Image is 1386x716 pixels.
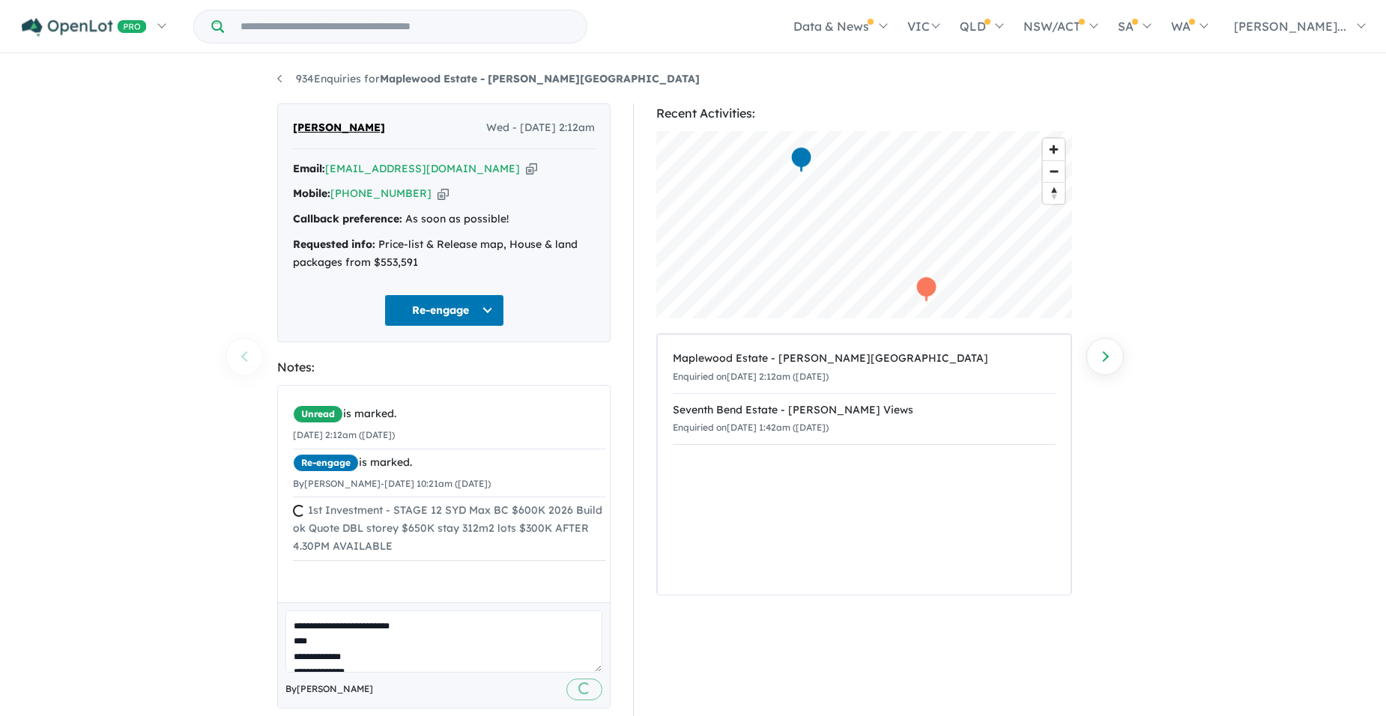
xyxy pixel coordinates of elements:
[293,478,491,489] small: By [PERSON_NAME] - [DATE] 10:21am ([DATE])
[22,18,147,37] img: Openlot PRO Logo White
[330,186,432,200] a: [PHONE_NUMBER]
[293,162,325,175] strong: Email:
[293,405,606,423] div: is marked.
[293,119,385,137] span: [PERSON_NAME]
[656,131,1072,318] canvas: Map
[673,342,1056,394] a: Maplewood Estate - [PERSON_NAME][GEOGRAPHIC_DATA]Enquiried on[DATE] 2:12am ([DATE])
[673,422,829,433] small: Enquiried on [DATE] 1:42am ([DATE])
[293,210,595,228] div: As soon as possible!
[526,161,537,177] button: Copy
[673,401,1056,419] div: Seventh Bend Estate - [PERSON_NAME] Views
[293,186,330,200] strong: Mobile:
[325,162,520,175] a: [EMAIL_ADDRESS][DOMAIN_NAME]
[293,212,402,225] strong: Callback preference:
[1043,160,1065,182] button: Zoom out
[293,237,375,251] strong: Requested info:
[486,119,595,137] span: Wed - [DATE] 2:12am
[790,146,813,174] div: Map marker
[293,236,595,272] div: Price-list & Release map, House & land packages from $553,591
[277,70,1109,88] nav: breadcrumb
[227,10,584,43] input: Try estate name, suburb, builder or developer
[380,72,700,85] strong: Maplewood Estate - [PERSON_NAME][GEOGRAPHIC_DATA]
[916,276,938,303] div: Map marker
[1234,19,1346,34] span: [PERSON_NAME]...
[285,682,373,697] span: By [PERSON_NAME]
[673,393,1056,446] a: Seventh Bend Estate - [PERSON_NAME] ViewsEnquiried on[DATE] 1:42am ([DATE])
[673,350,1056,368] div: Maplewood Estate - [PERSON_NAME][GEOGRAPHIC_DATA]
[673,371,829,382] small: Enquiried on [DATE] 2:12am ([DATE])
[277,357,611,377] div: Notes:
[293,454,359,472] span: Re-engage
[293,503,602,553] span: 1st Investment - STAGE 12 SYD Max BC $600K 2026 Build ok Quote DBL storey $650K stay 312m2 lots $...
[293,405,343,423] span: Unread
[438,186,449,201] button: Copy
[293,429,395,440] small: [DATE] 2:12am ([DATE])
[384,294,504,327] button: Re-engage
[1043,161,1065,182] span: Zoom out
[1043,183,1065,204] span: Reset bearing to north
[1043,182,1065,204] button: Reset bearing to north
[277,72,700,85] a: 934Enquiries forMaplewood Estate - [PERSON_NAME][GEOGRAPHIC_DATA]
[1043,139,1065,160] button: Zoom in
[656,103,1072,124] div: Recent Activities:
[293,454,606,472] div: is marked.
